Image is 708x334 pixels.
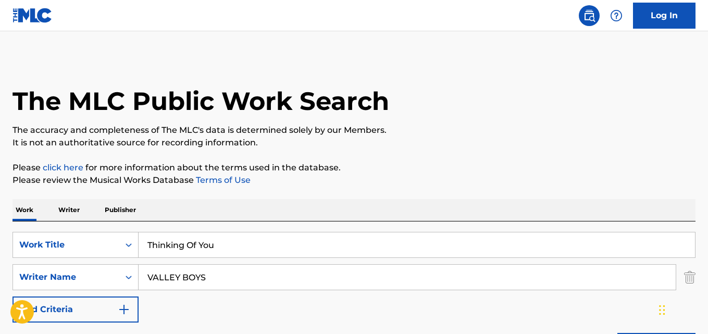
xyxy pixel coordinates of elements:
[55,199,83,221] p: Writer
[19,239,113,251] div: Work Title
[633,3,695,29] a: Log In
[684,264,695,290] img: Delete Criterion
[118,303,130,316] img: 9d2ae6d4665cec9f34b9.svg
[19,271,113,283] div: Writer Name
[583,9,595,22] img: search
[13,124,695,137] p: The accuracy and completeness of The MLC's data is determined solely by our Members.
[43,163,83,172] a: click here
[13,162,695,174] p: Please for more information about the terms used in the database.
[13,8,53,23] img: MLC Logo
[656,284,708,334] iframe: Chat Widget
[659,294,665,326] div: Drag
[13,137,695,149] p: It is not an authoritative source for recording information.
[13,296,139,323] button: Add Criteria
[102,199,139,221] p: Publisher
[579,5,600,26] a: Public Search
[13,199,36,221] p: Work
[13,174,695,187] p: Please review the Musical Works Database
[606,5,627,26] div: Help
[13,85,389,117] h1: The MLC Public Work Search
[194,175,251,185] a: Terms of Use
[610,9,623,22] img: help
